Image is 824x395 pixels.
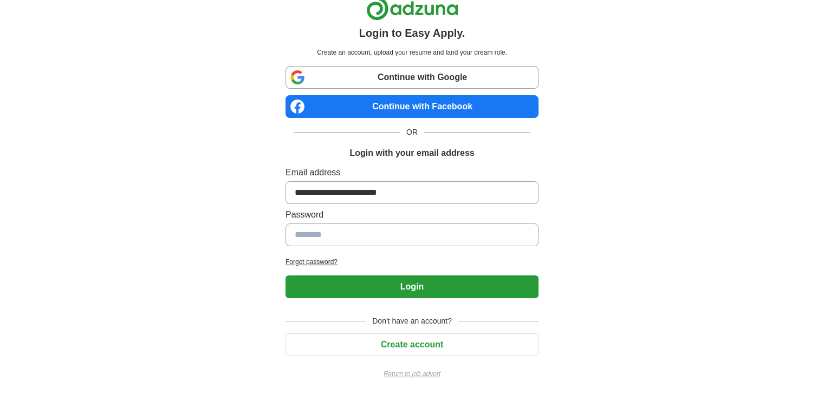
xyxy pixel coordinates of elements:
[286,340,538,349] a: Create account
[286,66,538,89] a: Continue with Google
[286,369,538,379] a: Return to job advert
[286,166,538,179] label: Email address
[286,95,538,118] a: Continue with Facebook
[286,257,538,267] a: Forgot password?
[288,48,536,57] p: Create an account, upload your resume and land your dream role.
[359,25,465,41] h1: Login to Easy Apply.
[286,275,538,298] button: Login
[286,333,538,356] button: Create account
[366,315,458,327] span: Don't have an account?
[286,208,538,221] label: Password
[400,127,424,138] span: OR
[349,147,474,160] h1: Login with your email address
